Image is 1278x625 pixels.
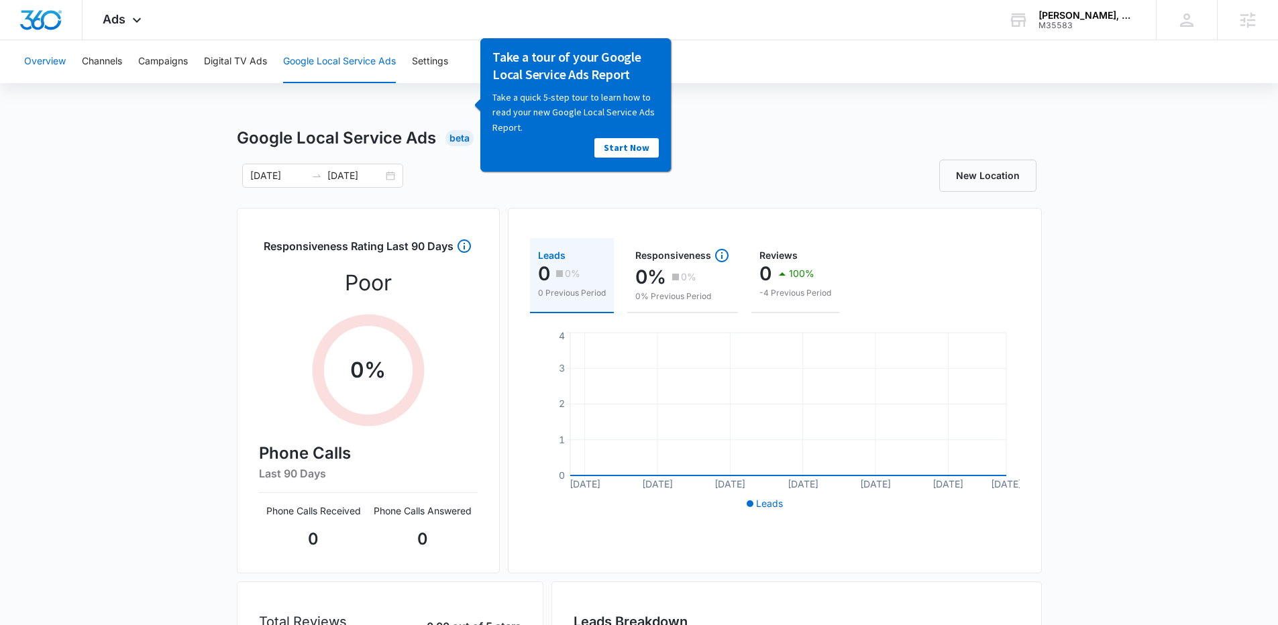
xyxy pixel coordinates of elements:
[538,263,550,284] p: 0
[538,251,606,260] div: Leads
[124,100,189,119] a: Start Now
[681,272,696,282] p: 0%
[991,478,1022,490] tspan: [DATE]
[259,504,368,518] p: Phone Calls Received
[756,498,783,509] span: Leads
[714,478,745,490] tspan: [DATE]
[327,168,383,183] input: End date
[565,269,580,278] p: 0%
[559,330,565,341] tspan: 4
[759,251,831,260] div: Reviews
[789,269,814,278] p: 100%
[933,478,963,490] tspan: [DATE]
[350,354,386,386] p: 0 %
[759,263,771,284] p: 0
[82,40,122,83] button: Channels
[860,478,891,490] tspan: [DATE]
[635,266,666,288] p: 0%
[259,441,478,465] h4: Phone Calls
[939,160,1036,192] a: New Location
[103,12,125,26] span: Ads
[635,290,730,302] p: 0% Previous Period
[1039,21,1136,30] div: account id
[259,465,478,481] h6: Last 90 Days
[787,478,818,490] tspan: [DATE]
[445,130,474,146] div: Beta
[311,170,322,181] span: to
[538,287,606,299] p: 0 Previous Period
[569,478,600,490] tspan: [DATE]
[368,527,478,551] p: 0
[345,267,392,299] p: Poor
[559,434,565,445] tspan: 1
[283,40,396,83] button: Google Local Service Ads
[22,52,189,97] p: Take a quick 5-step tour to learn how to read your new Google Local Service Ads Report.
[759,287,831,299] p: -4 Previous Period
[559,469,565,481] tspan: 0
[412,40,448,83] button: Settings
[368,504,478,518] p: Phone Calls Answered
[22,10,189,45] h3: Take a tour of your Google Local Service Ads Report
[1039,10,1136,21] div: account name
[264,238,454,262] h3: Responsiveness Rating Last 90 Days
[311,170,322,181] span: swap-right
[635,247,730,264] div: Responsiveness
[559,398,565,409] tspan: 2
[204,40,267,83] button: Digital TV Ads
[24,40,66,83] button: Overview
[642,478,673,490] tspan: [DATE]
[259,527,368,551] p: 0
[559,362,565,374] tspan: 3
[237,126,436,150] h1: Google Local Service Ads
[138,40,188,83] button: Campaigns
[250,168,306,183] input: Start date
